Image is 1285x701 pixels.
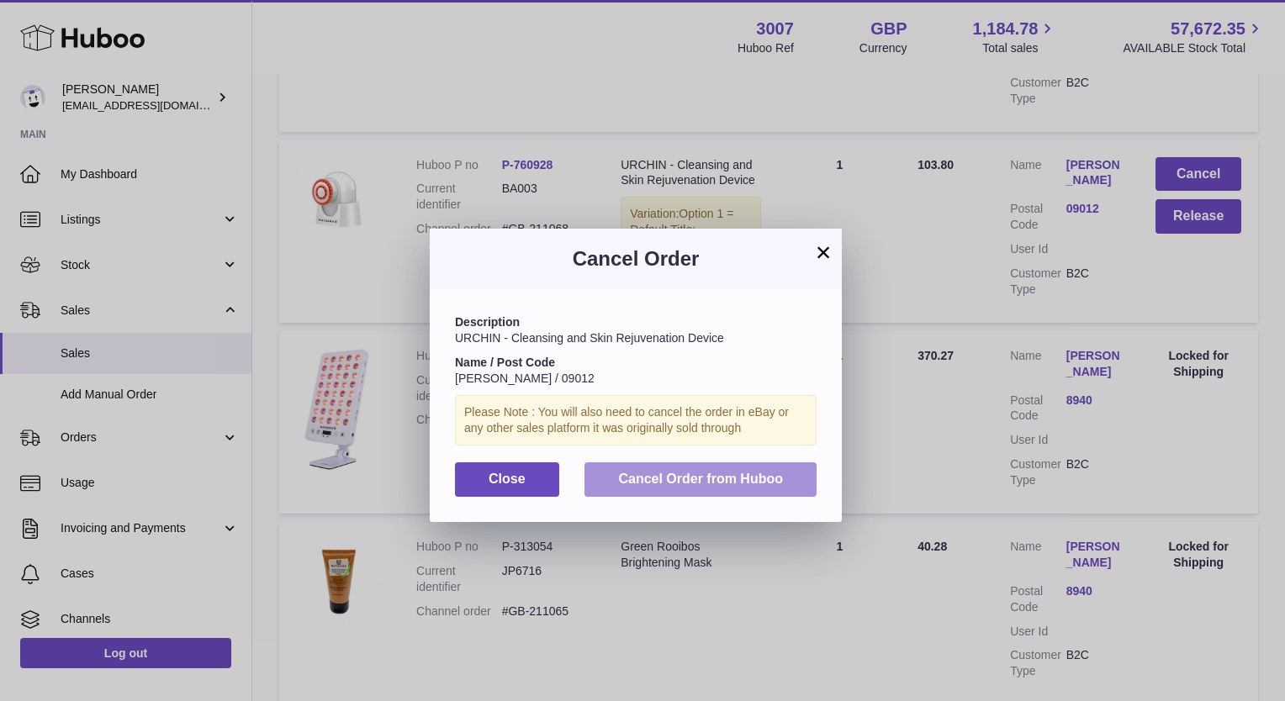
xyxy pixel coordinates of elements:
span: [PERSON_NAME] / 09012 [455,372,595,385]
div: Please Note : You will also need to cancel the order in eBay or any other sales platform it was o... [455,395,817,445]
span: Cancel Order from Huboo [618,472,783,486]
button: Cancel Order from Huboo [584,462,817,497]
span: Close [489,472,526,486]
strong: Description [455,315,520,329]
button: Close [455,462,559,497]
h3: Cancel Order [455,245,817,272]
button: × [813,242,833,262]
span: URCHIN - Cleansing and Skin Rejuvenation Device [455,331,724,345]
strong: Name / Post Code [455,356,555,369]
